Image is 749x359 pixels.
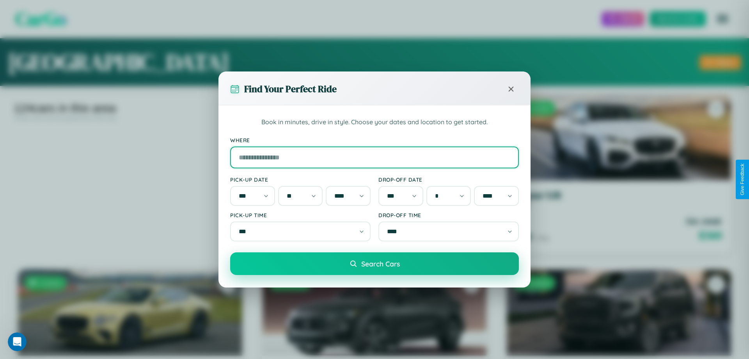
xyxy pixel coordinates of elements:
button: Search Cars [230,252,519,275]
label: Pick-up Date [230,176,371,183]
label: Drop-off Date [378,176,519,183]
span: Search Cars [361,259,400,268]
h3: Find Your Perfect Ride [244,82,337,95]
p: Book in minutes, drive in style. Choose your dates and location to get started. [230,117,519,127]
label: Pick-up Time [230,212,371,218]
label: Where [230,137,519,143]
label: Drop-off Time [378,212,519,218]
